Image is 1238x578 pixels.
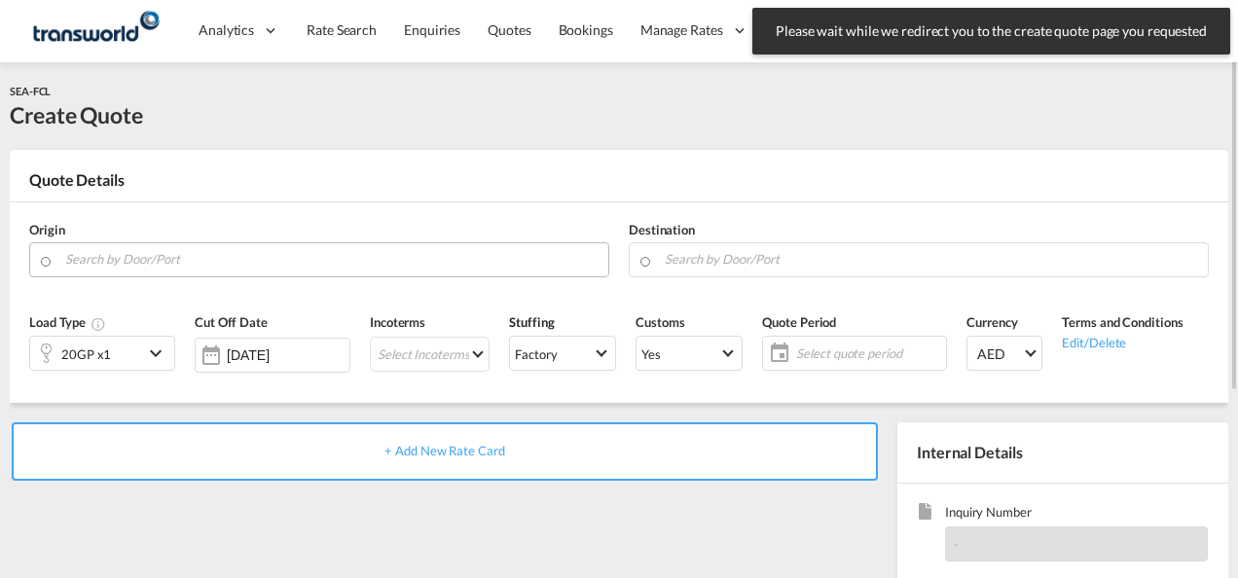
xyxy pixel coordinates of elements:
span: Analytics [199,20,254,40]
md-icon: icon-calendar [763,342,786,365]
span: Enquiries [404,21,460,38]
input: Search by Door/Port [65,242,599,276]
span: Select quote period [791,340,946,367]
md-select: Select Stuffing: Factory [509,336,616,371]
span: Incoterms [370,314,425,330]
div: Quote Details [10,169,1228,200]
span: Bookings [559,21,613,38]
span: Terms and Conditions [1062,314,1183,330]
span: Stuffing [509,314,554,330]
md-icon: icon-chevron-down [144,342,173,365]
span: AED [977,344,1022,364]
span: Destination [629,222,695,237]
span: Origin [29,222,64,237]
md-icon: icon-information-outline [91,316,106,332]
div: Create Quote [10,99,143,130]
span: Load Type [29,314,106,330]
div: + Add New Rate Card [12,422,878,481]
div: Internal Details [897,422,1228,483]
span: + Add New Rate Card [384,443,504,458]
div: 20GP x1icon-chevron-down [29,336,175,371]
span: Customs [636,314,684,330]
span: Rate Search [307,21,377,38]
md-select: Select Customs: Yes [636,336,743,371]
span: Quotes [488,21,530,38]
span: Currency [966,314,1017,330]
div: Factory [515,346,557,362]
div: Edit/Delete [1062,332,1183,351]
img: f753ae806dec11f0841701cdfdf085c0.png [29,9,161,53]
md-select: Select Incoterms [370,337,490,372]
span: Inquiry Number [945,503,1208,525]
span: Cut Off Date [195,314,268,330]
span: Please wait while we redirect you to the create quote page you requested [770,21,1213,41]
input: Select [227,347,349,363]
span: Quote Period [762,314,836,330]
md-select: Select Currency: د.إ AEDUnited Arab Emirates Dirham [966,336,1042,371]
input: Search by Door/Port [665,242,1198,276]
span: Manage Rates [640,20,723,40]
span: SEA-FCL [10,85,51,97]
span: - [954,536,959,552]
span: Select quote period [796,344,941,362]
div: Yes [641,346,661,362]
div: 20GP x1 [61,341,111,368]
